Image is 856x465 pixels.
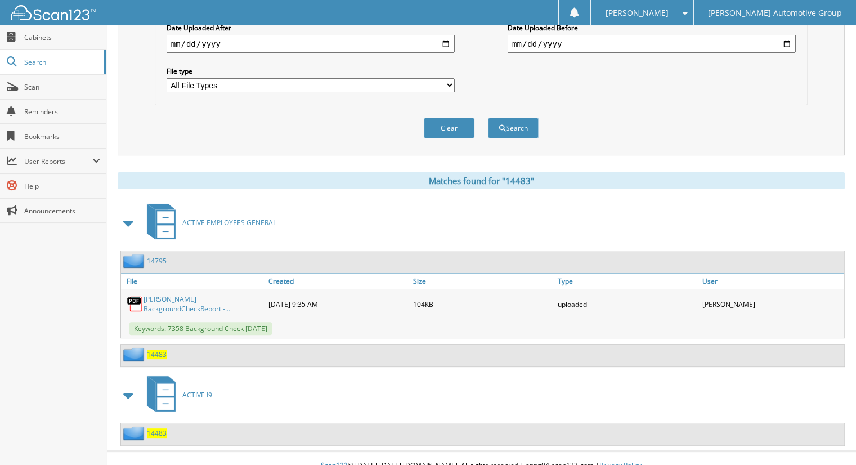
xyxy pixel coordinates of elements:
img: scan123-logo-white.svg [11,5,96,20]
iframe: Chat Widget [800,411,856,465]
span: [PERSON_NAME] Automotive Group [708,10,842,16]
img: folder2.png [123,426,147,440]
a: File [121,274,266,289]
a: User [700,274,844,289]
a: 14483 [147,350,167,359]
a: [PERSON_NAME] BackgroundCheckReport -... [144,294,263,314]
div: 104KB [410,292,555,316]
a: ACTIVE I9 [140,373,212,417]
span: ACTIVE I9 [182,390,212,400]
span: [PERSON_NAME] [605,10,668,16]
a: Created [266,274,410,289]
span: Help [24,181,100,191]
span: ACTIVE EMPLOYEES GENERAL [182,218,276,227]
input: start [167,35,455,53]
div: [DATE] 9:35 AM [266,292,410,316]
button: Clear [424,118,474,138]
div: [PERSON_NAME] [700,292,844,316]
div: Matches found for "14483" [118,172,845,189]
div: uploaded [555,292,700,316]
input: end [508,35,796,53]
span: Announcements [24,206,100,216]
span: Reminders [24,107,100,117]
a: ACTIVE EMPLOYEES GENERAL [140,200,276,245]
span: Keywords: 7358 Background Check [DATE] [129,322,272,335]
span: Bookmarks [24,132,100,141]
img: folder2.png [123,254,147,268]
a: 14483 [147,428,167,438]
button: Search [488,118,539,138]
img: folder2.png [123,347,147,361]
span: Cabinets [24,33,100,42]
span: Search [24,57,98,67]
span: User Reports [24,157,92,166]
a: 14795 [147,256,167,266]
a: Size [410,274,555,289]
label: Date Uploaded Before [508,23,796,33]
label: Date Uploaded After [167,23,455,33]
span: Scan [24,82,100,92]
label: File type [167,66,455,76]
a: Type [555,274,700,289]
img: PDF.png [127,296,144,312]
